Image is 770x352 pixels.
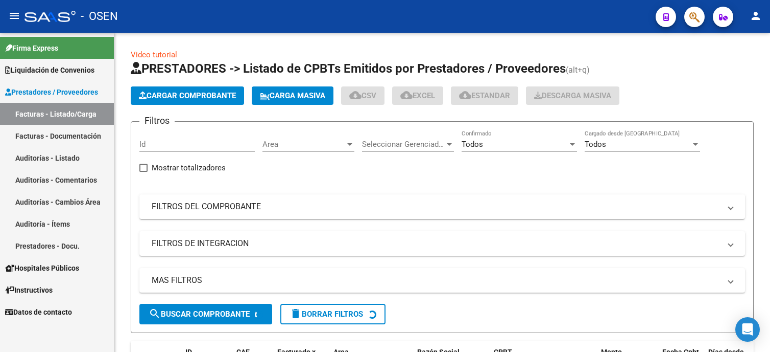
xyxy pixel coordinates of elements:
[252,86,333,105] button: Carga Masiva
[149,307,161,320] mat-icon: search
[131,50,177,59] a: Video tutorial
[131,61,566,76] span: PRESTADORES -> Listado de CPBTs Emitidos por Prestadores / Proveedores
[5,262,79,274] span: Hospitales Públicos
[139,194,745,219] mat-expansion-panel-header: FILTROS DEL COMPROBANTE
[260,91,325,100] span: Carga Masiva
[459,91,510,100] span: Estandar
[392,86,443,105] button: EXCEL
[152,201,720,212] mat-panel-title: FILTROS DEL COMPROBANTE
[526,86,619,105] app-download-masive: Descarga masiva de comprobantes (adjuntos)
[459,89,471,101] mat-icon: cloud_download
[139,231,745,256] mat-expansion-panel-header: FILTROS DE INTEGRACION
[262,140,345,149] span: Area
[5,64,94,76] span: Liquidación de Convenios
[566,65,590,75] span: (alt+q)
[362,140,445,149] span: Seleccionar Gerenciador
[152,162,226,174] span: Mostrar totalizadores
[585,140,606,149] span: Todos
[81,5,118,28] span: - OSEN
[750,10,762,22] mat-icon: person
[149,310,250,319] span: Buscar Comprobante
[139,114,175,128] h3: Filtros
[280,304,386,324] button: Borrar Filtros
[290,307,302,320] mat-icon: delete
[152,238,720,249] mat-panel-title: FILTROS DE INTEGRACION
[5,306,72,318] span: Datos de contacto
[131,86,244,105] button: Cargar Comprobante
[290,310,363,319] span: Borrar Filtros
[5,284,53,296] span: Instructivos
[152,275,720,286] mat-panel-title: MAS FILTROS
[8,10,20,22] mat-icon: menu
[400,91,435,100] span: EXCEL
[5,86,98,98] span: Prestadores / Proveedores
[735,317,760,342] div: Open Intercom Messenger
[349,91,376,100] span: CSV
[139,304,272,324] button: Buscar Comprobante
[526,86,619,105] button: Descarga Masiva
[534,91,611,100] span: Descarga Masiva
[400,89,413,101] mat-icon: cloud_download
[462,140,483,149] span: Todos
[349,89,362,101] mat-icon: cloud_download
[341,86,384,105] button: CSV
[5,42,58,54] span: Firma Express
[139,268,745,293] mat-expansion-panel-header: MAS FILTROS
[451,86,518,105] button: Estandar
[139,91,236,100] span: Cargar Comprobante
